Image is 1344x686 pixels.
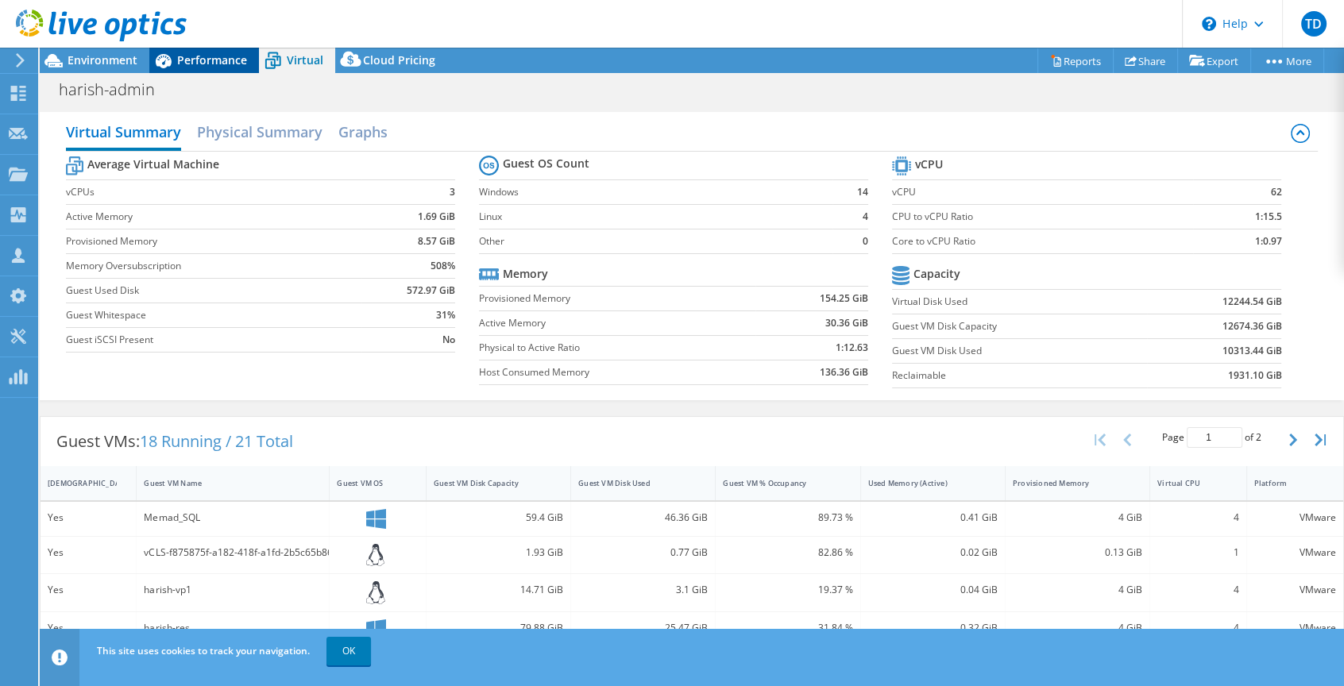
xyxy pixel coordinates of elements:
div: 0.04 GiB [868,581,998,599]
div: 19.37 % [723,581,852,599]
div: 1.93 GiB [434,544,563,561]
label: Memory Oversubscription [66,258,362,274]
div: 4 GiB [1013,619,1142,637]
svg: \n [1202,17,1216,31]
b: Memory [503,266,548,282]
a: Reports [1037,48,1114,73]
div: VMware [1254,544,1336,561]
div: Yes [48,581,129,599]
b: 508% [431,258,455,274]
span: Cloud Pricing [363,52,435,67]
div: Used Memory (Active) [868,478,979,488]
b: 1:0.97 [1254,233,1281,249]
b: 12674.36 GiB [1222,318,1281,334]
label: Linux [479,209,832,225]
label: Active Memory [66,209,362,225]
div: VMware [1254,509,1336,526]
b: 1.69 GiB [418,209,455,225]
b: 62 [1270,184,1281,200]
div: Guest VM Disk Used [578,478,689,488]
div: Yes [48,619,129,637]
span: Performance [177,52,247,67]
b: 1931.10 GiB [1227,368,1281,383]
div: 0.13 GiB [1013,544,1142,561]
b: Capacity [913,266,960,282]
div: Yes [48,509,129,526]
span: This site uses cookies to track your navigation. [97,644,310,657]
b: 0 [863,233,868,249]
label: Reclaimable [892,368,1147,383]
b: 1:12.63 [836,340,868,356]
label: Guest Whitespace [66,307,362,323]
div: Guest VM Name [144,478,303,488]
div: 79.88 GiB [434,619,563,637]
b: 30.36 GiB [825,315,868,331]
b: 572.97 GiB [407,283,455,299]
div: 3.1 GiB [578,581,708,599]
label: Windows [479,184,832,200]
div: Platform [1254,478,1317,488]
div: Guest VM Disk Capacity [434,478,544,488]
div: 31.84 % [723,619,852,637]
b: 3 [450,184,455,200]
div: 14.71 GiB [434,581,563,599]
label: Guest VM Disk Used [892,343,1147,359]
b: Average Virtual Machine [87,156,219,172]
div: 82.86 % [723,544,852,561]
span: Environment [68,52,137,67]
b: 136.36 GiB [820,364,868,380]
div: 1 [1157,544,1238,561]
a: More [1250,48,1324,73]
b: 10313.44 GiB [1222,343,1281,359]
b: Guest OS Count [503,156,589,171]
b: 1:15.5 [1254,209,1281,225]
div: Provisioned Memory [1013,478,1123,488]
b: 8.57 GiB [418,233,455,249]
input: jump to page [1187,427,1242,448]
label: CPU to vCPU Ratio [892,209,1192,225]
div: [DEMOGRAPHIC_DATA] [48,478,110,488]
label: Active Memory [479,315,755,331]
a: OK [326,637,371,665]
div: Guest VM % Occupancy [723,478,833,488]
span: 2 [1256,430,1261,444]
b: 31% [436,307,455,323]
label: Guest Used Disk [66,283,362,299]
div: 4 GiB [1013,581,1142,599]
div: 25.47 GiB [578,619,708,637]
span: TD [1301,11,1327,37]
h1: harish-admin [52,81,180,98]
h2: Virtual Summary [66,116,181,151]
label: vCPU [892,184,1192,200]
label: Guest VM Disk Capacity [892,318,1147,334]
div: 4 [1157,509,1238,526]
h2: Physical Summary [197,116,322,148]
div: VMware [1254,619,1336,637]
label: Physical to Active Ratio [479,340,755,356]
div: 46.36 GiB [578,509,708,526]
div: harish-res [144,619,322,637]
label: Provisioned Memory [479,291,755,306]
div: 89.73 % [723,509,852,526]
div: 4 GiB [1013,509,1142,526]
div: 0.77 GiB [578,544,708,561]
b: 4 [863,209,868,225]
div: 0.32 GiB [868,619,998,637]
a: Export [1177,48,1251,73]
div: 4 [1157,581,1238,599]
b: 12244.54 GiB [1222,294,1281,310]
div: Memad_SQL [144,509,322,526]
b: 154.25 GiB [820,291,868,306]
label: Host Consumed Memory [479,364,755,380]
div: 0.41 GiB [868,509,998,526]
span: Page of [1162,427,1261,448]
span: Virtual [287,52,323,67]
div: 59.4 GiB [434,509,563,526]
div: harish-vp1 [144,581,322,599]
div: Virtual CPU [1157,478,1219,488]
div: 0.02 GiB [868,544,998,561]
label: Guest iSCSI Present [66,332,362,348]
b: 14 [857,184,868,200]
div: VMware [1254,581,1336,599]
label: Core to vCPU Ratio [892,233,1192,249]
